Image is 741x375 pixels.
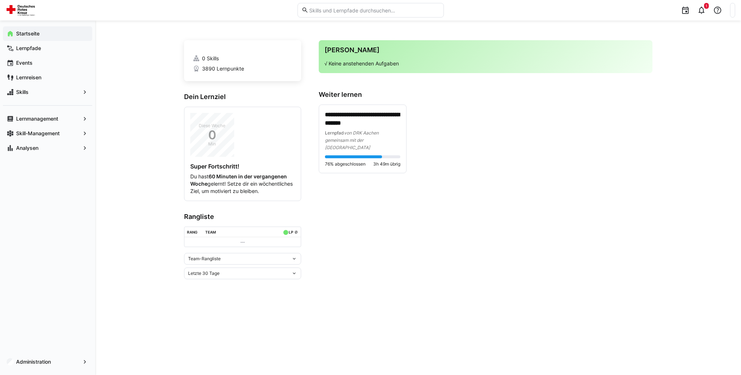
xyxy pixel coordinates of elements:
[289,230,293,234] div: LP
[187,230,198,234] div: Rang
[202,65,244,72] span: 3890 Lernpunkte
[373,161,400,167] span: 3h 49m übrig
[205,230,216,234] div: Team
[193,55,292,62] a: 0 Skills
[325,60,647,67] p: √ Keine anstehenden Aufgaben
[295,228,298,235] a: ø
[202,55,219,62] span: 0 Skills
[190,163,295,170] h4: Super Fortschritt!
[188,270,220,276] span: Letzte 30 Tage
[188,256,221,262] span: Team-Rangliste
[319,91,652,99] h3: Weiter lernen
[308,7,439,14] input: Skills und Lernpfade durchsuchen…
[325,130,379,150] span: von DRK Aachen gemeinsam mit der [GEOGRAPHIC_DATA]
[190,173,295,195] p: Du hast gelernt! Setze dir ein wöchentliches Ziel, um motiviert zu bleiben.
[325,161,366,167] span: 76% abgeschlossen
[706,4,707,8] span: 1
[325,46,647,54] h3: [PERSON_NAME]
[184,93,301,101] h3: Dein Lernziel
[184,213,301,221] h3: Rangliste
[325,130,344,136] span: Lernpfad
[190,173,287,187] strong: 60 Minuten in der vergangenen Woche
